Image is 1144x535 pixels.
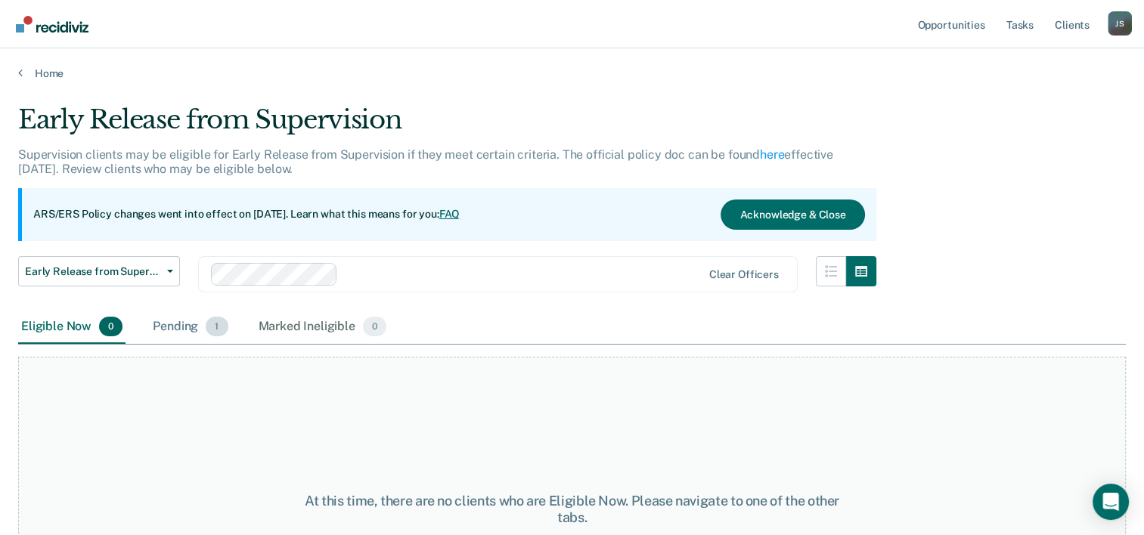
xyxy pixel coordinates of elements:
[18,147,833,176] p: Supervision clients may be eligible for Early Release from Supervision if they meet certain crite...
[150,311,231,344] div: Pending1
[18,256,180,286] button: Early Release from Supervision
[363,317,386,336] span: 0
[439,208,460,220] a: FAQ
[99,317,122,336] span: 0
[296,493,849,525] div: At this time, there are no clients who are Eligible Now. Please navigate to one of the other tabs.
[1108,11,1132,36] div: J S
[16,16,88,32] img: Recidiviz
[18,66,1126,80] a: Home
[256,311,390,344] div: Marked Ineligible0
[1108,11,1132,36] button: Profile dropdown button
[760,147,784,162] a: here
[1093,484,1129,520] div: Open Intercom Messenger
[33,207,460,222] p: ARS/ERS Policy changes went into effect on [DATE]. Learn what this means for you:
[18,104,876,147] div: Early Release from Supervision
[206,317,228,336] span: 1
[25,265,161,278] span: Early Release from Supervision
[721,199,864,230] button: Acknowledge & Close
[709,268,779,281] div: Clear officers
[18,311,126,344] div: Eligible Now0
